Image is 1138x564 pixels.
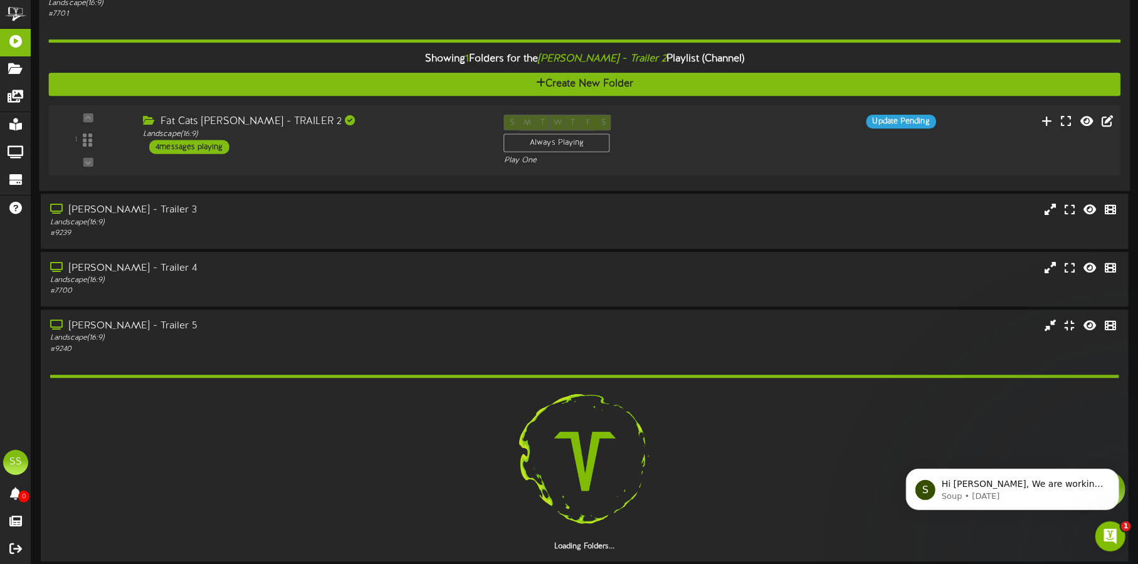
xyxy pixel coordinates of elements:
[143,115,485,129] div: Fat Cats [PERSON_NAME] - TRAILER 2
[538,53,666,65] i: [PERSON_NAME] - Trailer 2
[48,9,484,19] div: # 7701
[50,228,485,239] div: # 9239
[48,73,1120,96] button: Create New Folder
[149,140,229,154] div: 4 messages playing
[50,319,485,333] div: [PERSON_NAME] - Trailer 5
[50,261,485,276] div: [PERSON_NAME] - Trailer 4
[39,46,1130,73] div: Showing Folders for the Playlist (Channel)
[1121,521,1131,531] span: 1
[50,203,485,217] div: [PERSON_NAME] - Trailer 3
[867,115,936,128] div: Update Pending
[50,217,485,228] div: Landscape ( 16:9 )
[504,133,610,152] div: Always Playing
[143,129,485,140] div: Landscape ( 16:9 )
[505,381,665,541] img: loading-spinner-3.png
[504,155,756,166] div: Play One
[50,275,485,286] div: Landscape ( 16:9 )
[887,442,1138,530] iframe: Intercom notifications message
[3,450,28,475] div: SS
[50,333,485,343] div: Landscape ( 16:9 )
[18,491,29,503] span: 0
[465,53,469,65] span: 1
[555,542,615,551] strong: Loading Folders...
[50,286,485,296] div: # 7700
[50,344,485,355] div: # 9240
[1095,521,1125,551] iframe: Intercom live chat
